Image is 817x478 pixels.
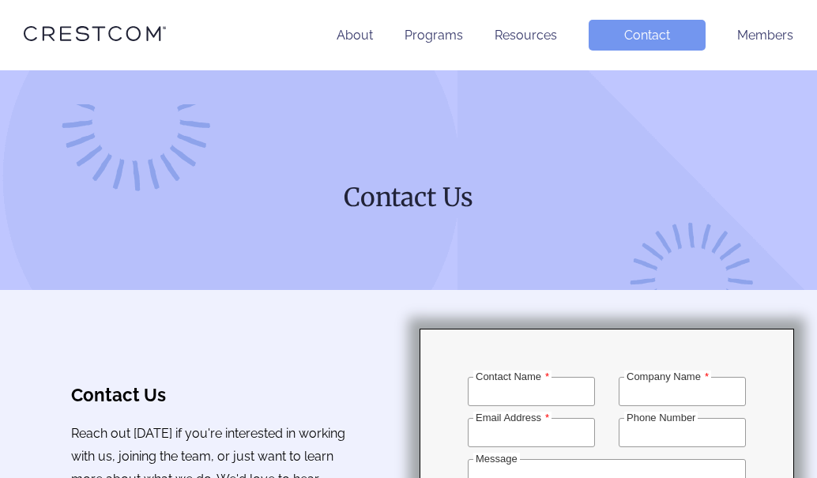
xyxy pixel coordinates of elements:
label: Company Name [624,371,711,382]
a: Contact [589,20,706,51]
label: Phone Number [624,412,698,423]
a: Resources [495,28,557,43]
label: Message [473,453,520,465]
h3: Contact Us [71,385,349,405]
label: Email Address [473,412,552,423]
label: Contact Name [473,371,552,382]
a: Programs [405,28,463,43]
a: Members [737,28,793,43]
a: About [337,28,373,43]
h1: Contact Us [107,181,711,214]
